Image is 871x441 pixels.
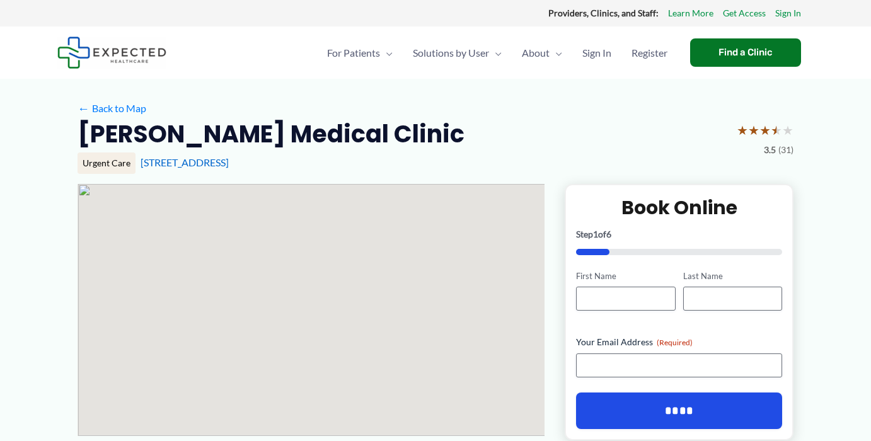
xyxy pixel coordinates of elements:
[576,270,675,282] label: First Name
[78,102,89,114] span: ←
[576,336,782,348] label: Your Email Address
[621,31,678,75] a: Register
[582,31,611,75] span: Sign In
[57,37,166,69] img: Expected Healthcare Logo - side, dark font, small
[413,31,489,75] span: Solutions by User
[778,142,793,158] span: (31)
[632,31,667,75] span: Register
[748,118,759,142] span: ★
[576,230,782,239] p: Step of
[576,195,782,220] h2: Book Online
[657,338,693,347] span: (Required)
[782,118,793,142] span: ★
[141,156,229,168] a: [STREET_ADDRESS]
[548,8,659,18] strong: Providers, Clinics, and Staff:
[764,142,776,158] span: 3.5
[690,38,801,67] a: Find a Clinic
[317,31,678,75] nav: Primary Site Navigation
[668,5,713,21] a: Learn More
[593,229,598,239] span: 1
[380,31,393,75] span: Menu Toggle
[759,118,771,142] span: ★
[489,31,502,75] span: Menu Toggle
[683,270,782,282] label: Last Name
[775,5,801,21] a: Sign In
[550,31,562,75] span: Menu Toggle
[78,152,136,174] div: Urgent Care
[771,118,782,142] span: ★
[403,31,512,75] a: Solutions by UserMenu Toggle
[78,99,146,118] a: ←Back to Map
[327,31,380,75] span: For Patients
[737,118,748,142] span: ★
[723,5,766,21] a: Get Access
[78,118,464,149] h2: [PERSON_NAME] Medical Clinic
[522,31,550,75] span: About
[512,31,572,75] a: AboutMenu Toggle
[572,31,621,75] a: Sign In
[606,229,611,239] span: 6
[317,31,403,75] a: For PatientsMenu Toggle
